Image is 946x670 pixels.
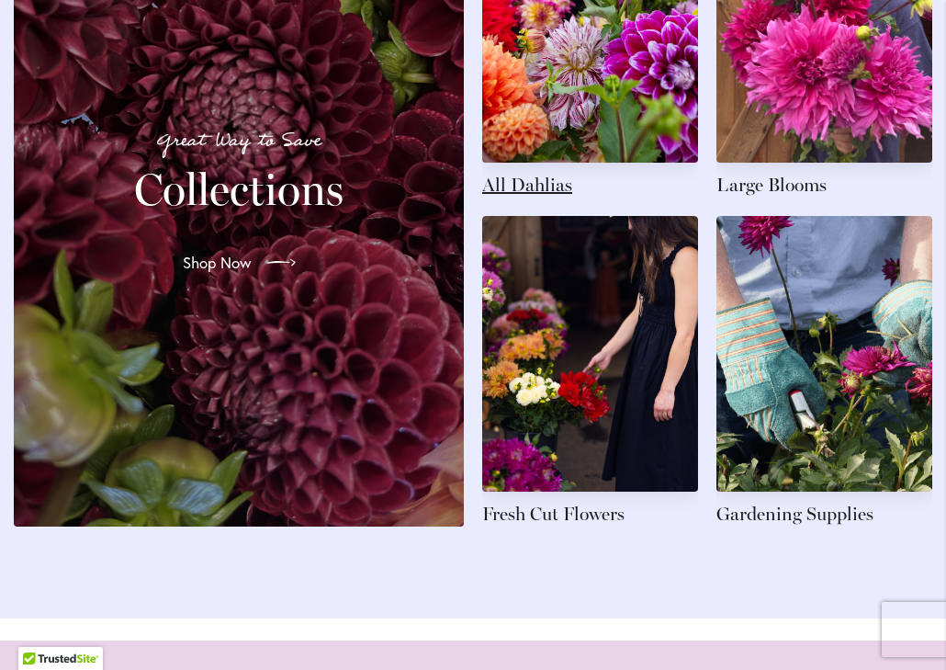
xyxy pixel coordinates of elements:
a: Shop Now [168,237,310,289]
span: Shop Now [183,252,252,274]
p: Great Way to Save [36,126,442,156]
h2: Collections [36,164,442,215]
